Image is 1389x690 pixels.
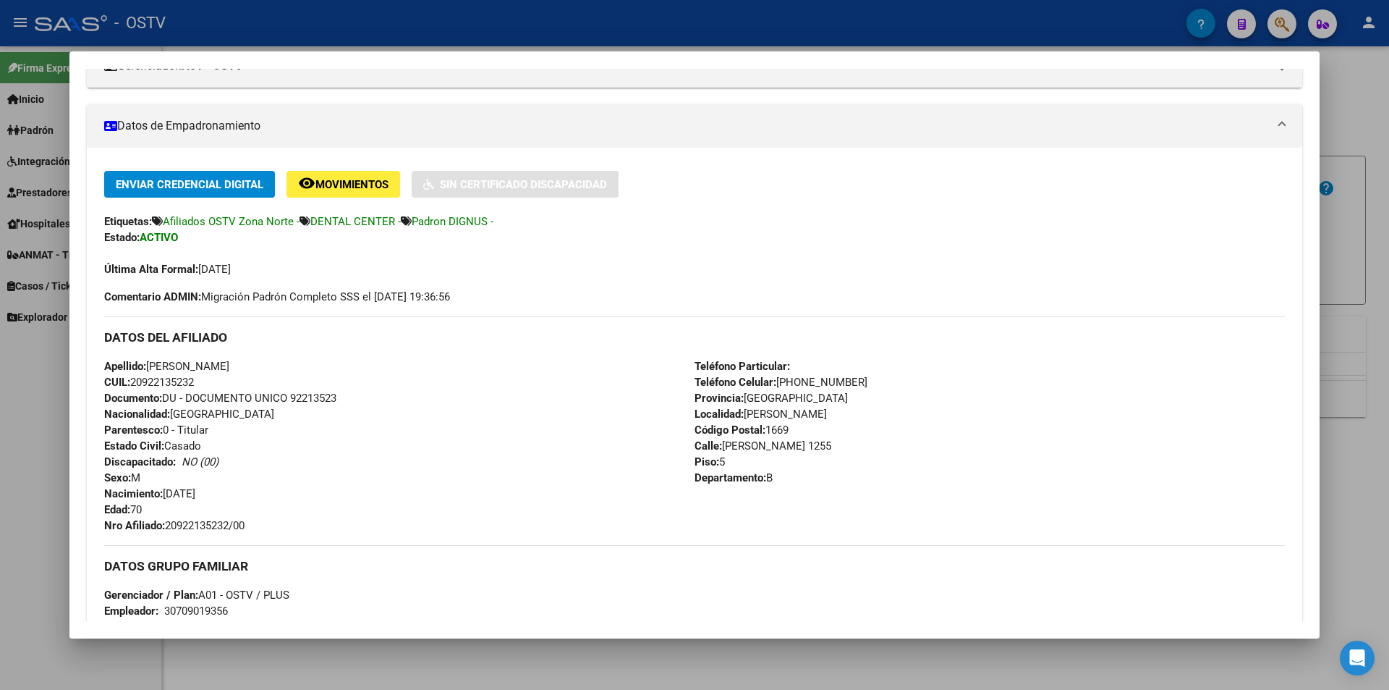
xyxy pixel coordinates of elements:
[104,424,208,437] span: 0 - Titular
[104,589,198,602] strong: Gerenciador / Plan:
[104,605,158,618] strong: Empleador:
[694,408,744,421] strong: Localidad:
[298,174,315,192] mat-icon: remove_red_eye
[286,171,400,198] button: Movimientos
[104,289,450,305] span: Migración Padrón Completo SSS el [DATE] 19:36:56
[104,392,162,405] strong: Documento:
[104,408,170,421] strong: Nacionalidad:
[104,620,389,634] span: 00 - RELACION DE DEPENDENCIA
[104,439,201,453] span: Casado
[104,263,198,276] strong: Última Alta Formal:
[104,360,229,373] span: [PERSON_NAME]
[310,215,401,228] span: DENTAL CENTER -
[694,392,848,405] span: [GEOGRAPHIC_DATA]
[104,360,146,373] strong: Apellido:
[104,215,152,228] strong: Etiquetas:
[412,215,493,228] span: Padron DIGNUS -
[694,424,789,437] span: 1669
[104,376,130,389] strong: CUIL:
[694,360,790,373] strong: Teléfono Particular:
[104,620,224,634] strong: Tipo Beneficiario Titular:
[104,455,176,468] strong: Discapacitado:
[694,455,725,468] span: 5
[104,487,163,500] strong: Nacimiento:
[104,519,165,532] strong: Nro Afiliado:
[104,503,142,516] span: 70
[104,392,336,405] span: DU - DOCUMENTO UNICO 92213523
[694,471,773,484] span: B
[104,408,274,421] span: [GEOGRAPHIC_DATA]
[694,471,766,484] strong: Departamento:
[163,215,300,228] span: Afiliados OSTV Zona Norte -
[694,439,722,453] strong: Calle:
[104,439,164,453] strong: Estado Civil:
[104,117,1267,135] mat-panel-title: Datos de Empadronamiento
[315,178,388,191] span: Movimientos
[104,290,201,303] strong: Comentario ADMIN:
[104,519,245,532] span: 20922135232/00
[694,392,744,405] strong: Provincia:
[694,455,719,468] strong: Piso:
[412,171,619,198] button: Sin Certificado Discapacidad
[140,231,178,244] strong: ACTIVO
[104,231,140,244] strong: Estado:
[104,329,1285,345] h3: DATOS DEL AFILIADO
[694,376,776,389] strong: Teléfono Celular:
[104,171,275,198] button: Enviar Credencial Digital
[694,376,867,389] span: [PHONE_NUMBER]
[104,558,1285,574] h3: DATOS GRUPO FAMILIAR
[104,424,163,437] strong: Parentesco:
[164,603,228,619] div: 30709019356
[104,471,140,484] span: M
[87,104,1302,148] mat-expansion-panel-header: Datos de Empadronamiento
[1340,641,1375,676] div: Open Intercom Messenger
[104,503,130,516] strong: Edad:
[104,471,131,484] strong: Sexo:
[694,424,765,437] strong: Código Postal:
[104,263,231,276] span: [DATE]
[694,439,831,453] span: [PERSON_NAME] 1255
[182,455,218,468] i: NO (00)
[694,408,827,421] span: [PERSON_NAME]
[116,178,263,191] span: Enviar Credencial Digital
[104,376,194,389] span: 20922135232
[104,589,289,602] span: A01 - OSTV / PLUS
[104,487,195,500] span: [DATE]
[440,178,607,191] span: Sin Certificado Discapacidad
